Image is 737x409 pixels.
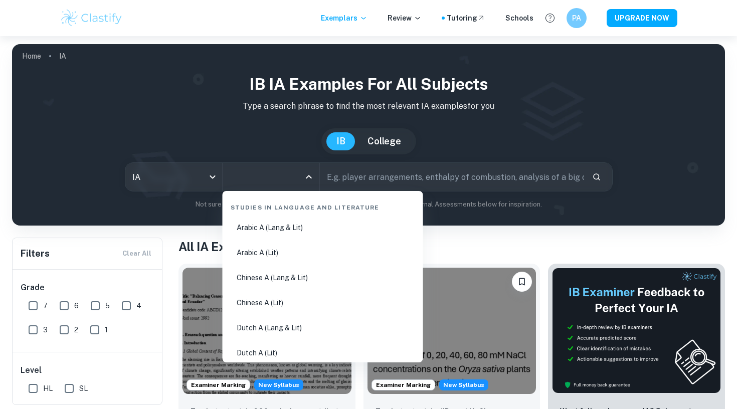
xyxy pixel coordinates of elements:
li: Arabic A (Lang & Lit) [227,216,419,239]
li: Chinese A (Lit) [227,291,419,314]
p: Not sure what to search for? You can always look through our example Internal Assessments below f... [20,199,717,210]
p: Review [388,13,422,24]
input: E.g. player arrangements, enthalpy of combustion, analysis of a big city... [320,163,584,191]
li: Dutch A (Lang & Lit) [227,316,419,339]
span: 5 [105,300,110,311]
span: 1 [105,324,108,335]
p: Type a search phrase to find the most relevant IA examples for you [20,100,717,112]
span: 6 [74,300,79,311]
a: Home [22,49,41,63]
button: UPGRADE NOW [607,9,677,27]
span: 3 [43,324,48,335]
a: Schools [505,13,533,24]
span: Examiner Marking [372,380,435,389]
button: Bookmark [512,272,532,292]
p: IA [59,51,66,62]
img: Clastify logo [60,8,123,28]
img: Thumbnail [552,268,721,393]
button: PA [567,8,587,28]
p: Exemplars [321,13,367,24]
span: 2 [74,324,78,335]
button: Help and Feedback [541,10,559,27]
div: Studies in Language and Literature [227,195,419,216]
span: Examiner Marking [187,380,250,389]
span: New Syllabus [439,379,488,390]
li: Arabic A (Lit) [227,241,419,264]
span: SL [79,383,88,394]
img: ESS IA example thumbnail: To what extent do CO2 emissions contribu [182,268,351,394]
h6: Filters [21,247,50,261]
li: Dutch A (Lit) [227,341,419,364]
h1: IB IA examples for all subjects [20,72,717,96]
h1: All IA Examples [178,238,725,256]
span: New Syllabus [254,379,303,390]
li: Chinese A (Lang & Lit) [227,266,419,289]
button: College [357,132,411,150]
span: HL [43,383,53,394]
div: IA [125,163,222,191]
div: Starting from the May 2026 session, the ESS IA requirements have changed. We created this exempla... [439,379,488,390]
h6: Level [21,364,155,376]
a: Tutoring [447,13,485,24]
h6: PA [571,13,583,24]
img: ESS IA example thumbnail: To what extent do diPerent NaCl concentr [367,268,536,394]
h6: Grade [21,282,155,294]
button: Search [588,168,605,185]
span: 4 [136,300,141,311]
span: 7 [43,300,48,311]
img: profile cover [12,44,725,226]
button: IB [326,132,355,150]
div: Starting from the May 2026 session, the ESS IA requirements have changed. We created this exempla... [254,379,303,390]
button: Close [302,170,316,184]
